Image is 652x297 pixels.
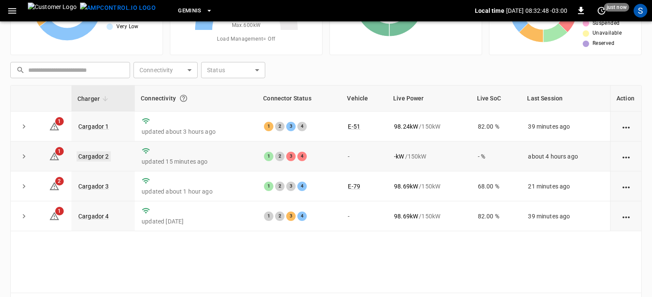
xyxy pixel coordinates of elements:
[178,6,202,16] span: Geminis
[521,85,610,112] th: Last Session
[394,122,464,131] div: / 150 kW
[471,171,522,201] td: 68.00 %
[621,152,631,161] div: action cell options
[49,212,59,219] a: 1
[394,212,464,221] div: / 150 kW
[471,141,522,171] td: - %
[604,3,629,12] span: just now
[297,182,307,191] div: 4
[18,120,30,133] button: expand row
[77,151,111,162] a: Cargador 2
[506,6,567,15] p: [DATE] 08:32:48 -03:00
[142,157,250,166] p: updated 15 minutes ago
[621,182,631,191] div: action cell options
[286,212,296,221] div: 3
[475,6,504,15] p: Local time
[341,141,387,171] td: -
[78,183,109,190] a: Cargador 3
[521,141,610,171] td: about 4 hours ago
[142,217,250,226] p: updated [DATE]
[341,201,387,231] td: -
[286,182,296,191] div: 3
[49,182,59,189] a: 2
[275,122,285,131] div: 2
[264,122,273,131] div: 1
[348,123,360,130] a: E-51
[471,85,522,112] th: Live SoC
[257,85,341,112] th: Connector Status
[18,150,30,163] button: expand row
[297,212,307,221] div: 4
[264,212,273,221] div: 1
[394,152,464,161] div: / 150 kW
[55,117,64,126] span: 1
[49,122,59,129] a: 1
[142,127,250,136] p: updated about 3 hours ago
[471,112,522,141] td: 82.00 %
[394,122,418,131] p: 98.24 kW
[142,187,250,196] p: updated about 1 hour ago
[55,147,64,156] span: 1
[621,122,631,131] div: action cell options
[264,152,273,161] div: 1
[55,177,64,185] span: 2
[275,152,285,161] div: 2
[521,112,610,141] td: 39 minutes ago
[49,152,59,159] a: 1
[387,85,471,112] th: Live Power
[18,210,30,223] button: expand row
[593,39,614,48] span: Reserved
[394,182,418,191] p: 98.69 kW
[621,212,631,221] div: action cell options
[297,152,307,161] div: 4
[286,122,296,131] div: 3
[176,91,191,106] button: Connection between the charger and our software.
[116,23,139,31] span: Very Low
[232,21,261,30] span: Max. 600 kW
[394,182,464,191] div: / 150 kW
[80,3,156,13] img: ampcontrol.io logo
[78,123,109,130] a: Cargador 1
[28,3,77,19] img: Customer Logo
[394,152,404,161] p: - kW
[264,182,273,191] div: 1
[275,182,285,191] div: 2
[217,35,275,44] span: Load Management = Off
[595,4,608,18] button: set refresh interval
[341,85,387,112] th: Vehicle
[521,201,610,231] td: 39 minutes ago
[77,94,111,104] span: Charger
[18,180,30,193] button: expand row
[78,213,109,220] a: Cargador 4
[348,183,360,190] a: E-79
[634,4,647,18] div: profile-icon
[521,171,610,201] td: 21 minutes ago
[55,207,64,215] span: 1
[610,85,641,112] th: Action
[141,91,251,106] div: Connectivity
[471,201,522,231] td: 82.00 %
[286,152,296,161] div: 3
[593,19,620,28] span: Suspended
[175,3,216,19] button: Geminis
[593,29,622,38] span: Unavailable
[275,212,285,221] div: 2
[297,122,307,131] div: 4
[394,212,418,221] p: 98.69 kW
